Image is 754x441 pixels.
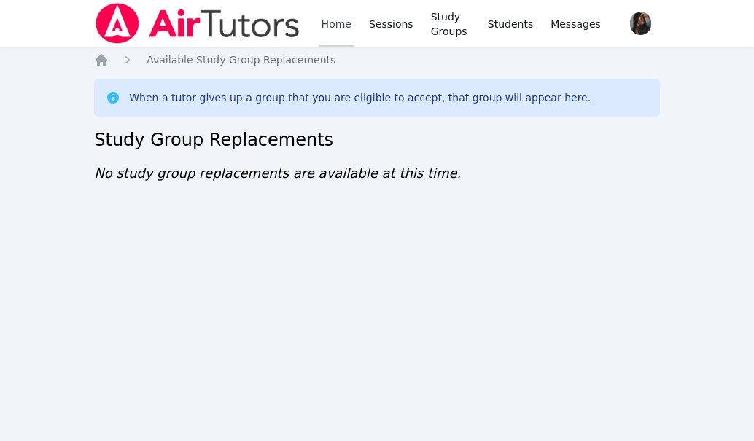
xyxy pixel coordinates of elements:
img: Air Tutors [94,3,300,44]
span: Available Study Group Replacements [147,54,335,66]
div: When a tutor gives up a group that you are eligible to accept, that group will appear here. [129,90,591,105]
span: No study group replacements are available at this time. [94,165,461,181]
h2: Study Group Replacements [94,128,660,152]
nav: Breadcrumb [94,52,660,67]
span: Messages [551,17,601,31]
a: Available Study Group Replacements [147,52,335,67]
